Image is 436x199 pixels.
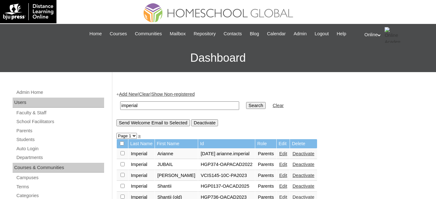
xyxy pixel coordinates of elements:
span: Home [90,30,102,37]
a: Students [16,136,104,144]
td: Last Name [128,139,155,148]
span: Blog [250,30,259,37]
td: Imperial [128,181,155,192]
img: Online Academy [385,27,400,43]
span: Calendar [267,30,286,37]
td: VCIS145-10C-PA2023 [198,170,255,181]
a: Show Non-registered [151,92,195,97]
a: Help [333,30,349,37]
td: Role [255,139,276,148]
a: School Facilitators [16,118,104,126]
a: Departments [16,154,104,162]
td: Imperial [128,159,155,170]
a: Add New [119,92,138,97]
a: Deactivate [292,173,314,178]
div: Courses & Communities [13,163,104,173]
a: Edit [279,151,287,156]
td: JUBAIL [155,159,198,170]
input: Send Welcome Email to Selected [116,119,190,126]
div: Users [13,98,104,108]
a: Admin Home [16,88,104,96]
td: Imperial [128,170,155,181]
a: Deactivate [292,162,314,167]
a: Edit [279,162,287,167]
span: Contacts [224,30,242,37]
a: Repository [191,30,219,37]
a: Terms [16,183,104,191]
div: + | | [116,91,429,126]
a: Edit [279,173,287,178]
h3: Dashboard [3,44,433,72]
td: Parents [255,159,276,170]
a: Deactivate [292,151,314,156]
td: Imperial [128,149,155,159]
span: Mailbox [170,30,186,37]
td: Arianne [155,149,198,159]
td: [PERSON_NAME] [155,170,198,181]
a: Edit [279,184,287,189]
img: logo-white.png [3,3,53,20]
a: » [138,133,141,138]
a: Admin [291,30,310,37]
a: Campuses [16,174,104,182]
a: Home [86,30,105,37]
input: Search [120,101,239,110]
td: Parents [255,181,276,192]
td: Id [198,139,255,148]
a: Courses [107,30,130,37]
a: Mailbox [167,30,189,37]
td: HGP374-OAPACAD2022 [198,159,255,170]
span: Courses [110,30,127,37]
div: Online [364,27,430,43]
a: Parents [16,127,104,135]
a: Calendar [264,30,289,37]
a: Communities [132,30,165,37]
input: Deactivate [191,119,218,126]
td: Parents [255,170,276,181]
a: Blog [247,30,262,37]
td: Parents [255,149,276,159]
td: Edit [277,139,290,148]
a: Clear [139,92,150,97]
span: Repository [194,30,216,37]
td: [DATE] arianne.imperial [198,149,255,159]
a: Auto Login [16,145,104,153]
span: Communities [135,30,162,37]
td: Delete [290,139,317,148]
td: First Name [155,139,198,148]
a: Deactivate [292,184,314,189]
input: Search [246,102,266,109]
a: Clear [273,103,284,108]
td: HGP0137-OACAD2025 [198,181,255,192]
span: Admin [294,30,307,37]
a: Faculty & Staff [16,109,104,117]
a: Logout [311,30,332,37]
a: Contacts [221,30,245,37]
td: Shantii [155,181,198,192]
span: Logout [315,30,329,37]
span: Help [337,30,346,37]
